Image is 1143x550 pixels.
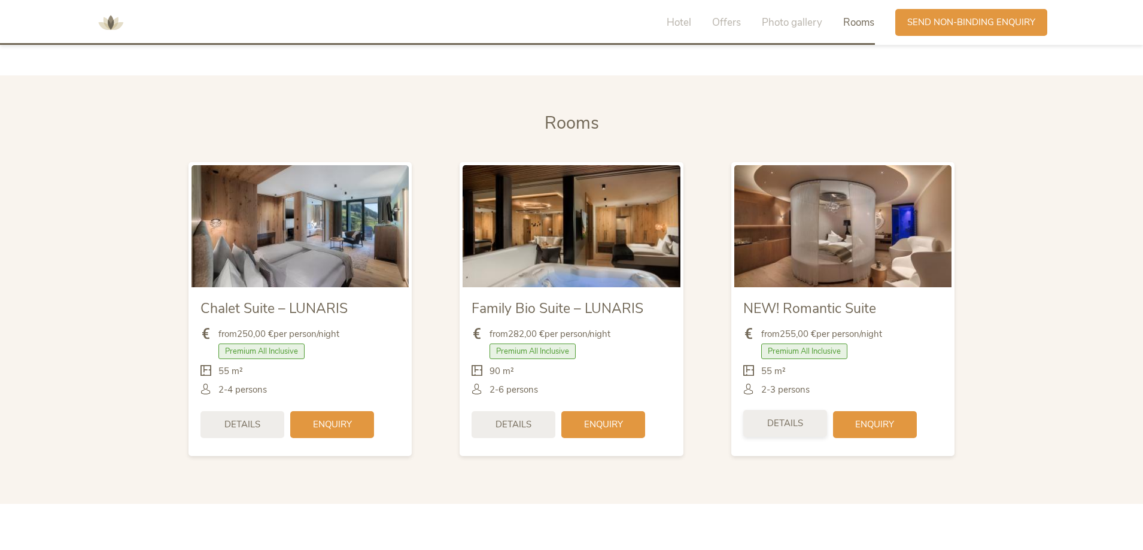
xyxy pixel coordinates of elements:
[712,16,741,29] span: Offers
[191,165,409,287] img: Chalet Suite – LUNARIS
[734,165,952,287] img: NEW! Romantic Suite
[313,418,352,431] span: Enquiry
[767,417,803,430] span: Details
[490,384,538,396] span: 2-6 persons
[761,344,847,359] span: Premium All Inclusive
[508,328,545,340] b: 282,00 €
[855,418,894,431] span: Enquiry
[237,328,273,340] b: 250,00 €
[743,299,876,318] span: NEW! Romantic Suite
[584,418,623,431] span: Enquiry
[667,16,691,29] span: Hotel
[490,344,576,359] span: Premium All Inclusive
[218,365,243,378] span: 55 m²
[761,365,786,378] span: 55 m²
[224,418,260,431] span: Details
[843,16,874,29] span: Rooms
[495,418,531,431] span: Details
[780,328,816,340] b: 255,00 €
[762,16,822,29] span: Photo gallery
[93,18,129,26] a: AMONTI & LUNARIS Wellnessresort
[200,299,348,318] span: Chalet Suite – LUNARIS
[472,299,643,318] span: Family Bio Suite – LUNARIS
[761,384,810,396] span: 2-3 persons
[545,111,599,135] span: Rooms
[218,344,305,359] span: Premium All Inclusive
[490,365,514,378] span: 90 m²
[218,384,267,396] span: 2-4 persons
[490,328,610,341] span: from per person/night
[218,328,339,341] span: from per person/night
[93,5,129,41] img: AMONTI & LUNARIS Wellnessresort
[463,165,680,287] img: Family Bio Suite – LUNARIS
[761,328,882,341] span: from per person/night
[907,16,1035,29] span: Send non-binding enquiry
